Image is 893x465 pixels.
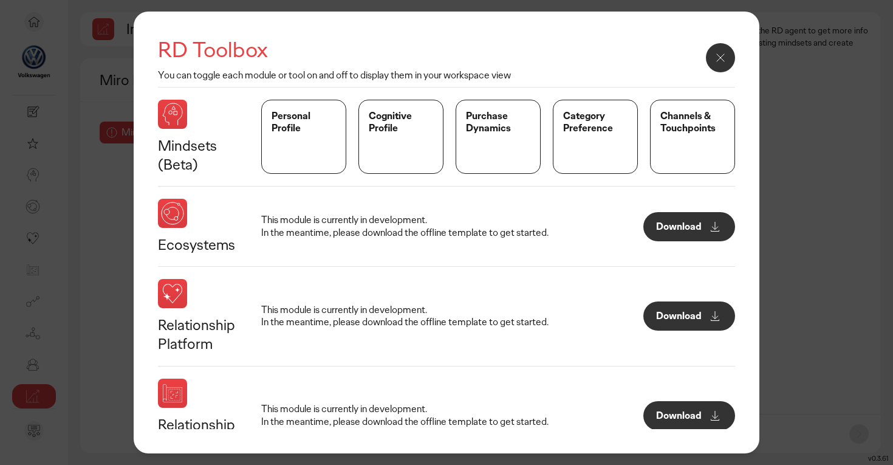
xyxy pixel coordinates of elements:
[660,110,725,136] p: Channels & Touchpoints
[643,301,735,331] button: Download
[272,110,336,136] p: Personal Profile
[656,311,702,321] p: Download
[369,110,433,136] p: Cognitive Profile
[158,36,740,64] h2: RD Toolbox
[643,212,735,241] button: Download
[158,235,237,254] p: Ecosystems
[466,110,530,136] p: Purchase Dynamics
[261,403,549,429] p: This module is currently in development. In the meantime, please download the offline template to...
[158,415,237,453] p: Relationship Blueprint
[158,69,740,82] p: You can toggle each module or tool on and off to display them in your workspace view
[261,304,549,329] p: This module is currently in development. In the meantime, please download the offline template to...
[563,110,628,136] p: Category Preference
[656,222,702,232] p: Download
[261,214,549,239] p: This module is currently in development. In the meantime, please download the offline template to...
[158,136,237,174] p: Mindsets (Beta)
[656,411,702,421] p: Download
[158,315,237,353] p: Relationship Platform
[643,401,735,430] button: Download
